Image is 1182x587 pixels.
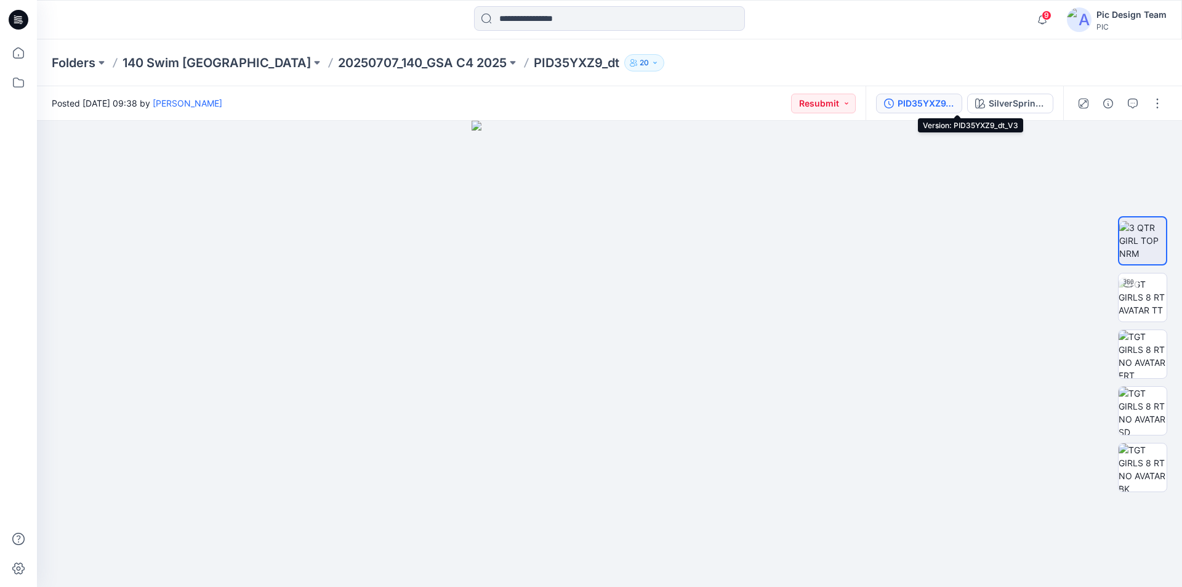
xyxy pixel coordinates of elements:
a: Folders [52,54,95,71]
div: PIC [1096,22,1167,31]
p: PID35YXZ9_dt [534,54,619,71]
img: 3 QTR GIRL TOP NRM [1119,221,1166,260]
a: 20250707_140_GSA C4 2025 [338,54,507,71]
p: 20 [640,56,649,70]
span: Posted [DATE] 09:38 by [52,97,222,110]
div: PID35YXZ9_dt_V3 [898,97,954,110]
button: PID35YXZ9_dt_V3 [876,94,962,113]
img: TGT GIRLS 8 RT NO AVATAR FRT [1119,330,1167,378]
img: TGT GIRLS 8 RT NO AVATAR BK [1119,443,1167,492]
div: Pic Design Team [1096,7,1167,22]
img: TGT GIRLS 8 RT NO AVATAR SD [1119,387,1167,435]
a: [PERSON_NAME] [153,98,222,108]
button: SilverSprings [967,94,1053,113]
button: Details [1098,94,1118,113]
span: 9 [1042,10,1051,20]
button: 20 [624,54,664,71]
div: SilverSprings [989,97,1045,110]
img: eyJhbGciOiJIUzI1NiIsImtpZCI6IjAiLCJzbHQiOiJzZXMiLCJ0eXAiOiJKV1QifQ.eyJkYXRhIjp7InR5cGUiOiJzdG9yYW... [472,121,748,587]
a: 140 Swim [GEOGRAPHIC_DATA] [123,54,311,71]
img: avatar [1067,7,1092,32]
img: TGT GIRLS 8 RT AVATAR TT [1119,278,1167,317]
